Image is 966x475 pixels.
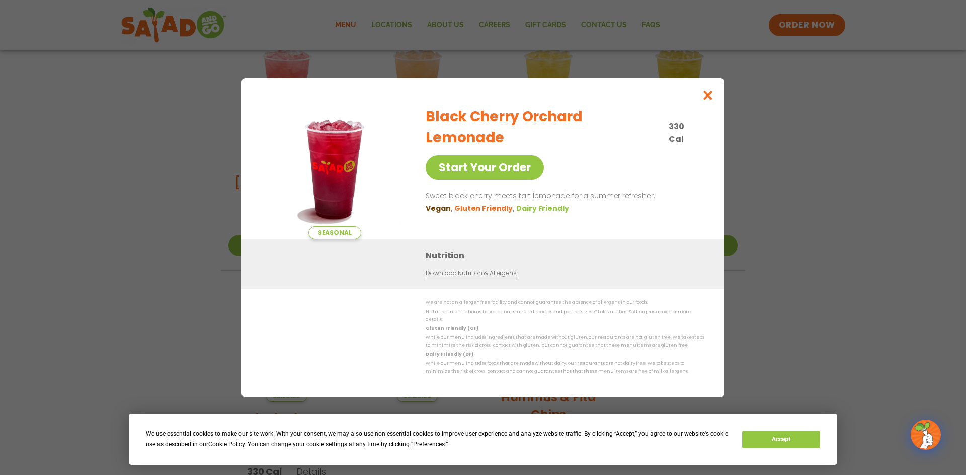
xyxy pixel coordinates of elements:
div: We use essential cookies to make our site work. With your consent, we may also use non-essential ... [146,429,730,450]
a: Start Your Order [426,155,544,180]
div: Cookie Consent Prompt [129,414,837,465]
strong: Gluten Friendly (GF) [426,325,478,331]
h3: Nutrition [426,249,709,262]
p: While our menu includes foods that are made without dairy, our restaurants are not dairy free. We... [426,360,704,375]
img: Featured product photo for Black Cherry Orchard Lemonade [264,99,405,239]
img: wpChatIcon [912,421,940,449]
h2: Black Cherry Orchard Lemonade [426,106,663,148]
span: Seasonal [308,226,361,239]
li: Dairy Friendly [516,203,571,213]
li: Vegan [426,203,454,213]
p: Nutrition information is based on our standard recipes and portion sizes. Click Nutrition & Aller... [426,308,704,323]
button: Accept [742,431,820,448]
p: 330 Cal [669,120,700,145]
strong: Dairy Friendly (DF) [426,351,473,357]
span: Cookie Policy [208,441,245,448]
p: While our menu includes ingredients that are made without gluten, our restaurants are not gluten ... [426,334,704,349]
li: Gluten Friendly [454,203,516,213]
a: Download Nutrition & Allergens [426,269,516,278]
p: We are not an allergen free facility and cannot guarantee the absence of allergens in our foods. [426,299,704,306]
span: Preferences [413,441,445,448]
button: Close modal [692,78,725,112]
p: Sweet black cherry meets tart lemonade for a summer refresher. [426,190,700,202]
